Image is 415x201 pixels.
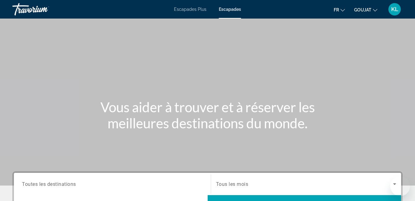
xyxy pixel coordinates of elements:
span: Tous les mois [216,181,248,187]
span: GOUJAT [354,7,371,12]
a: Travorium [12,1,74,17]
span: Fr [334,7,339,12]
span: KL [391,6,398,12]
a: Escapades [219,7,241,12]
button: Changer de devise [354,5,377,14]
button: Menu utilisateur [387,3,403,16]
iframe: Bouton de lancement de la fenêtre de messagerie [390,176,410,196]
a: Escapades Plus [174,7,206,12]
span: Toutes les destinations [22,181,76,187]
h1: Vous aider à trouver et à réserver les meilleures destinations du monde. [92,99,324,131]
button: Changer la langue [334,5,345,14]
